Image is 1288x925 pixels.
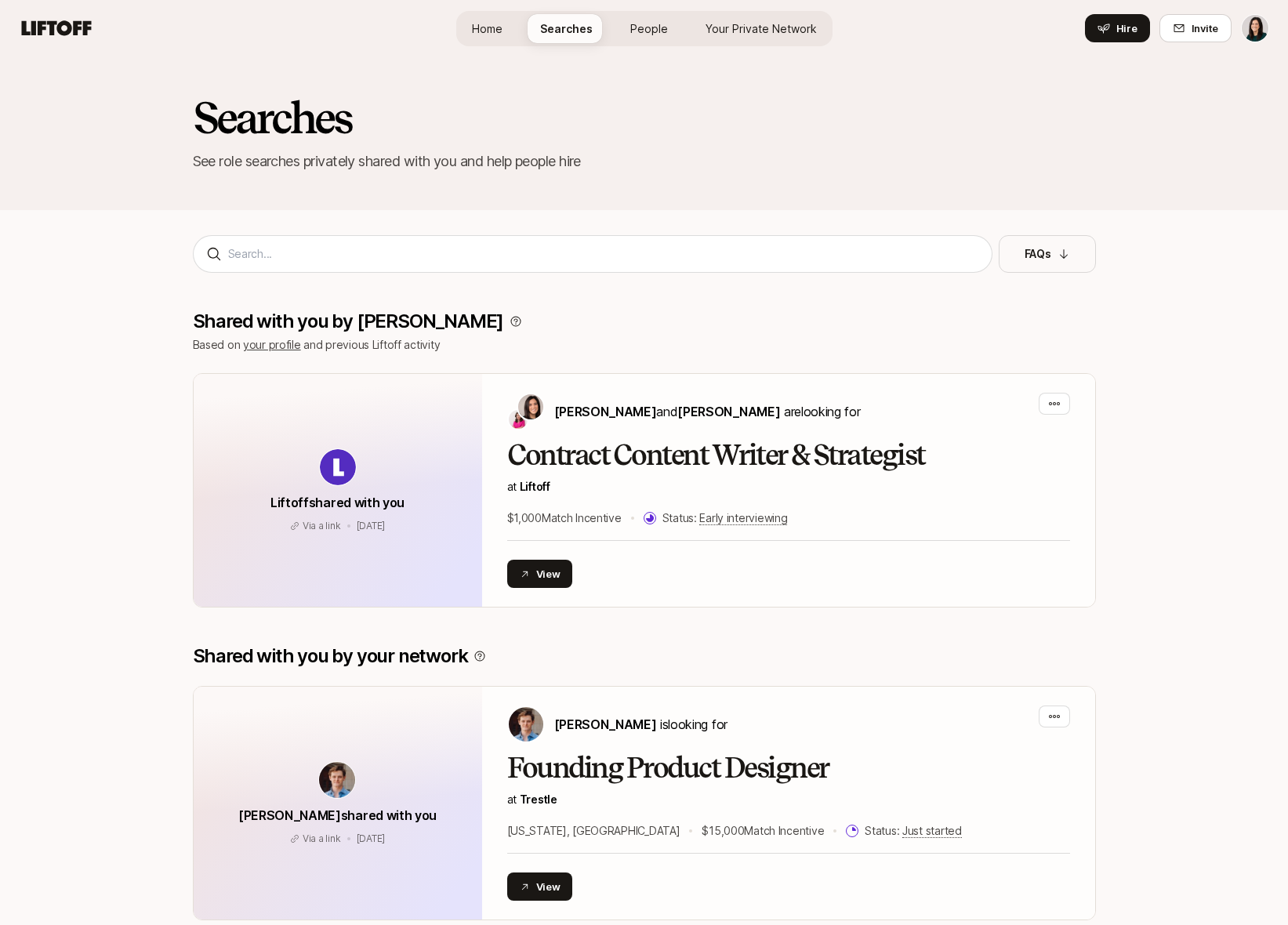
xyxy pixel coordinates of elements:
[656,404,780,419] span: and
[507,477,1070,496] p: at
[554,404,657,419] span: [PERSON_NAME]
[518,394,543,419] img: Eleanor Morgan
[270,495,405,510] span: Liftoff shared with you
[554,401,861,422] p: are looking for
[507,790,1070,809] p: at
[1159,14,1232,42] button: Invite
[1025,245,1051,263] p: FAQs
[193,310,504,332] p: Shared with you by [PERSON_NAME]
[865,822,961,840] p: Status:
[1192,20,1218,36] span: Invite
[320,449,356,485] img: avatar-url
[520,793,557,806] a: Trestle
[357,520,386,531] span: September 23, 2025 10:55pm
[357,832,386,844] span: September 23, 2025 10:55pm
[303,519,341,533] p: Via a link
[699,511,787,525] span: Early interviewing
[228,245,979,263] input: Search...
[459,14,515,43] a: Home
[554,714,727,735] p: is looking for
[238,807,437,823] span: [PERSON_NAME] shared with you
[303,832,341,846] p: Via a link
[1242,15,1268,42] img: Eleanor Morgan
[507,509,622,528] p: $1,000 Match Incentive
[193,336,1096,354] p: Based on and previous Liftoff activity
[507,872,573,901] button: View
[507,440,1070,471] h2: Contract Content Writer & Strategist
[902,824,962,838] span: Just started
[1241,14,1269,42] button: Eleanor Morgan
[540,20,593,37] span: Searches
[618,14,680,43] a: People
[509,410,528,429] img: Emma Frane
[677,404,780,419] span: [PERSON_NAME]
[999,235,1096,273] button: FAQs
[662,509,788,528] p: Status:
[193,645,468,667] p: Shared with you by your network
[193,94,1096,141] h2: Searches
[1116,20,1137,36] span: Hire
[528,14,605,43] a: Searches
[554,716,657,732] span: [PERSON_NAME]
[472,20,503,37] span: Home
[1085,14,1150,42] button: Hire
[243,338,301,351] a: your profile
[630,20,668,37] span: People
[507,753,1070,784] h2: Founding Product Designer
[693,14,829,43] a: Your Private Network
[507,822,680,840] p: [US_STATE], [GEOGRAPHIC_DATA]
[702,822,824,840] p: $15,000 Match Incentive
[520,480,550,493] span: Liftoff
[507,560,573,588] button: View
[706,20,817,37] span: Your Private Network
[193,151,1096,172] p: See role searches privately shared with you and help people hire
[509,707,543,742] img: Francis Barth
[319,762,355,798] img: avatar-url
